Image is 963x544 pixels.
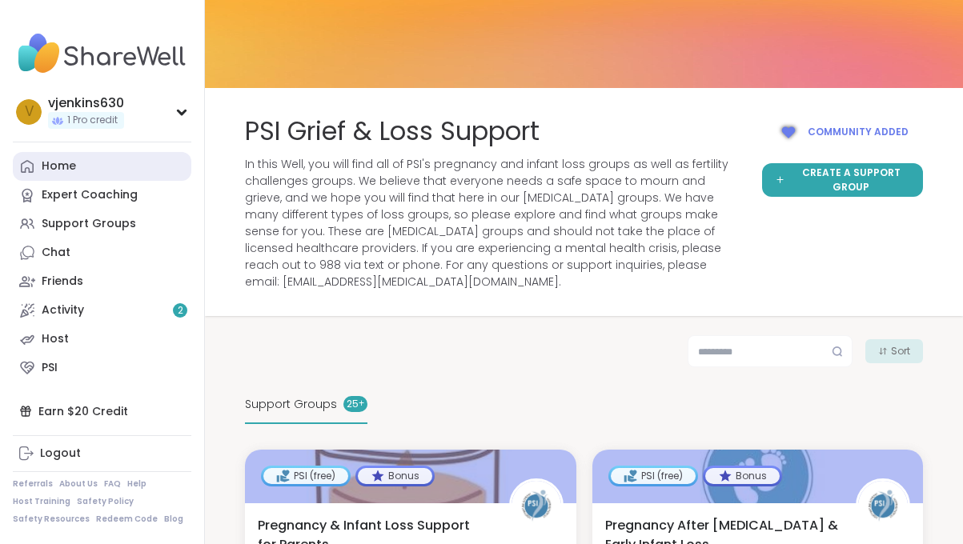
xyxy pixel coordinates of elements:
[59,478,98,490] a: About Us
[77,496,134,507] a: Safety Policy
[705,468,780,484] div: Bonus
[13,496,70,507] a: Host Training
[42,360,58,376] div: PSI
[127,478,146,490] a: Help
[808,125,909,139] span: Community added
[42,331,69,347] div: Host
[178,304,183,318] span: 2
[96,514,158,525] a: Redeem Code
[792,166,910,194] span: Create a support group
[104,478,121,490] a: FAQ
[512,481,561,530] img: PSIHost1
[245,156,743,290] span: In this Well, you will find all of PSI's pregnancy and infant loss groups as well as fertility ch...
[13,514,90,525] a: Safety Resources
[42,274,83,290] div: Friends
[164,514,183,525] a: Blog
[13,238,191,267] a: Chat
[13,26,191,82] img: ShareWell Nav Logo
[858,481,908,530] img: PSIHost1
[245,114,540,150] span: PSI Grief & Loss Support
[42,187,138,203] div: Expert Coaching
[245,396,337,413] span: Support Groups
[13,181,191,210] a: Expert Coaching
[762,163,923,197] a: Create a support group
[13,296,191,325] a: Activity2
[611,468,696,484] div: PSI (free)
[343,396,367,412] div: 25
[13,210,191,238] a: Support Groups
[263,468,348,484] div: PSI (free)
[42,216,136,232] div: Support Groups
[40,446,81,462] div: Logout
[67,114,118,127] span: 1 Pro credit
[42,158,76,174] div: Home
[358,468,432,484] div: Bonus
[13,397,191,426] div: Earn $20 Credit
[891,344,910,358] span: Sort
[13,478,53,490] a: Referrals
[42,245,70,261] div: Chat
[13,267,191,296] a: Friends
[13,439,191,468] a: Logout
[13,152,191,181] a: Home
[25,102,34,122] span: v
[42,302,84,318] div: Activity
[762,114,923,150] button: Community added
[13,354,191,382] a: PSI
[359,397,364,411] pre: +
[13,325,191,354] a: Host
[48,94,124,112] div: vjenkins630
